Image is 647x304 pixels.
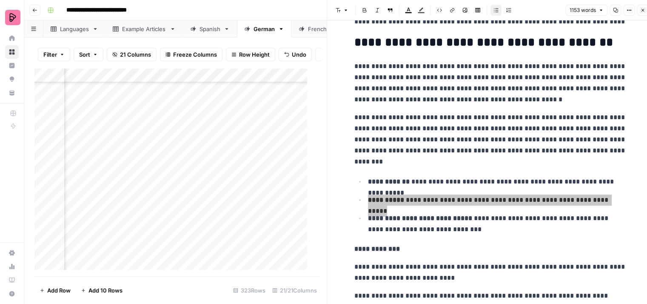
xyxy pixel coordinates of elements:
span: 1153 words [570,6,596,14]
span: Add Row [47,286,71,295]
button: 21 Columns [107,48,157,61]
div: German [254,25,275,33]
a: French [291,20,344,37]
button: Filter [38,48,70,61]
button: Freeze Columns [160,48,222,61]
button: Add 10 Rows [76,284,128,297]
span: Row Height [239,50,270,59]
a: Spanish [183,20,237,37]
button: Workspace: Preply [5,7,19,28]
div: Spanish [200,25,220,33]
a: Usage [5,260,19,273]
a: German [237,20,291,37]
a: Insights [5,59,19,72]
a: Learning Hub [5,273,19,287]
a: Opportunities [5,72,19,86]
button: 1153 words [566,5,607,16]
button: Row Height [226,48,275,61]
div: 21/21 Columns [269,284,320,297]
a: Settings [5,246,19,260]
a: Languages [43,20,105,37]
div: Languages [60,25,89,33]
span: Add 10 Rows [88,286,123,295]
span: 21 Columns [120,50,151,59]
div: 323 Rows [230,284,269,297]
span: Sort [79,50,90,59]
button: Sort [74,48,103,61]
a: Home [5,32,19,45]
span: Filter [43,50,57,59]
a: Browse [5,45,19,59]
span: Undo [292,50,306,59]
div: Example Articles [122,25,166,33]
button: Help + Support [5,287,19,301]
button: Undo [279,48,312,61]
a: Example Articles [105,20,183,37]
div: French [308,25,327,33]
img: Preply Logo [5,10,20,25]
button: Add Row [34,284,76,297]
a: Your Data [5,86,19,100]
span: Freeze Columns [173,50,217,59]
